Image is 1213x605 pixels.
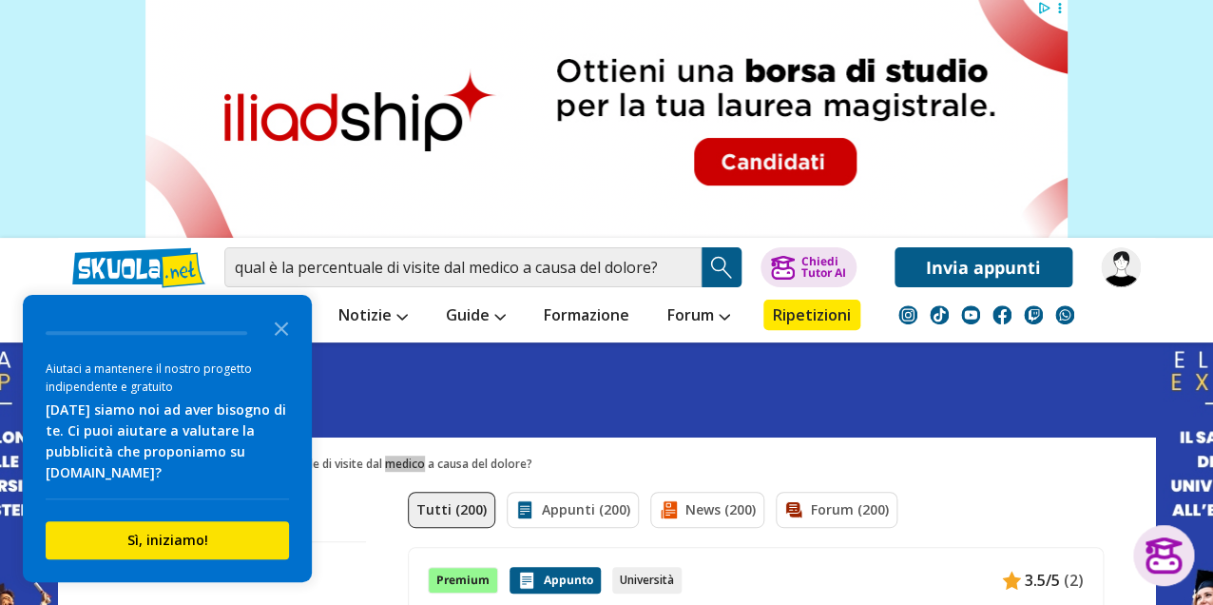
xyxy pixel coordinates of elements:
[207,449,540,480] span: qual è la percentuale di visite dal medico a causa del dolore?
[334,300,413,334] a: Notizie
[1025,568,1060,593] span: 3.5/5
[784,500,803,519] img: Forum filtro contenuto
[262,308,300,346] button: Close the survey
[776,492,897,528] a: Forum (200)
[1101,247,1141,287] img: 20221112
[46,521,289,559] button: Sì, iniziamo!
[507,492,639,528] a: Appunti (200)
[1055,305,1074,324] img: WhatsApp
[761,247,857,287] button: ChiediTutor AI
[930,305,949,324] img: tiktok
[992,305,1011,324] img: facebook
[515,500,534,519] img: Appunti filtro contenuto
[801,256,846,279] div: Chiedi Tutor AI
[1024,305,1043,324] img: twitch
[898,305,917,324] img: instagram
[539,300,634,334] a: Formazione
[1064,568,1084,593] span: (2)
[441,300,510,334] a: Guide
[763,300,860,330] a: Ripetizioni
[510,567,601,594] div: Appunto
[612,567,682,594] div: Università
[663,300,735,334] a: Forum
[23,295,312,582] div: Survey
[46,400,289,483] div: [DATE] siamo noi ad aver bisogno di te. Ci puoi aiutare a valutare la pubblicità che proponiamo s...
[1002,571,1021,590] img: Appunti contenuto
[408,492,495,528] a: Tutti (200)
[707,253,736,282] img: Cerca appunti, riassunti o versioni
[659,500,678,519] img: News filtro contenuto
[224,247,702,287] input: Cerca appunti, riassunti o versioni
[46,360,289,396] div: Aiutaci a mantenere il nostro progetto indipendente e gratuito
[961,305,980,324] img: youtube
[702,247,741,287] button: Search Button
[895,247,1072,287] a: Invia appunti
[517,571,536,590] img: Appunti contenuto
[650,492,764,528] a: News (200)
[428,567,498,594] div: Premium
